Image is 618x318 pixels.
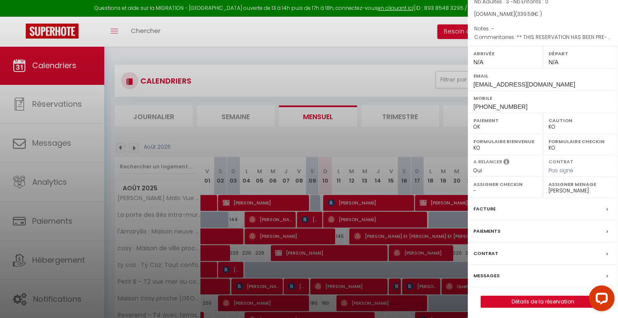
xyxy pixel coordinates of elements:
label: Assigner Menage [548,180,612,189]
div: [DOMAIN_NAME] [474,10,612,18]
span: [PHONE_NUMBER] [473,103,527,110]
i: Sélectionner OUI si vous souhaiter envoyer les séquences de messages post-checkout [503,158,509,168]
label: Contrat [548,158,573,164]
iframe: LiveChat chat widget [582,282,618,318]
label: A relancer [473,158,502,165]
span: ( € ) [515,10,542,18]
p: Commentaires : [474,33,612,42]
span: N/A [473,59,483,66]
label: Contrat [473,249,498,258]
label: Paiements [473,227,500,236]
span: - [491,25,494,32]
label: Départ [548,49,612,58]
label: Email [473,72,612,80]
a: Détails de la réservation [481,296,605,307]
label: Assigner Checkin [473,180,537,189]
label: Paiement [473,116,537,125]
label: Arrivée [473,49,537,58]
label: Mobile [473,94,612,102]
span: Pas signé [548,167,573,174]
label: Facture [473,204,496,213]
label: Formulaire Bienvenue [473,137,537,146]
label: Messages [473,271,500,280]
button: Détails de la réservation [481,296,605,308]
span: 339.58 [517,10,534,18]
span: [EMAIL_ADDRESS][DOMAIN_NAME] [473,81,575,88]
label: Caution [548,116,612,125]
label: Formulaire Checkin [548,137,612,146]
p: Notes : [474,24,612,33]
span: N/A [548,59,558,66]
